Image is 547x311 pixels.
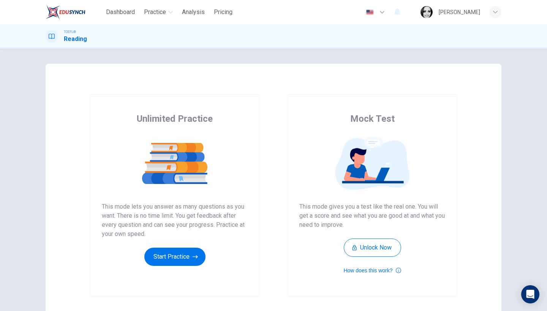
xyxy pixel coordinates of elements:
[46,5,85,20] img: EduSynch logo
[350,113,395,125] span: Mock Test
[344,239,401,257] button: Unlock Now
[521,285,539,303] div: Open Intercom Messenger
[299,202,445,229] span: This mode gives you a test like the real one. You will get a score and see what you are good at a...
[343,266,401,275] button: How does this work?
[421,6,433,18] img: Profile picture
[46,5,103,20] a: EduSynch logo
[103,5,138,19] button: Dashboard
[64,35,87,44] h1: Reading
[144,248,206,266] button: Start Practice
[214,8,232,17] span: Pricing
[141,5,176,19] button: Practice
[102,202,248,239] span: This mode lets you answer as many questions as you want. There is no time limit. You get feedback...
[137,113,213,125] span: Unlimited Practice
[144,8,166,17] span: Practice
[106,8,135,17] span: Dashboard
[439,8,480,17] div: [PERSON_NAME]
[64,29,76,35] span: TOEFL®
[211,5,236,19] button: Pricing
[182,8,205,17] span: Analysis
[179,5,208,19] button: Analysis
[365,9,375,15] img: en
